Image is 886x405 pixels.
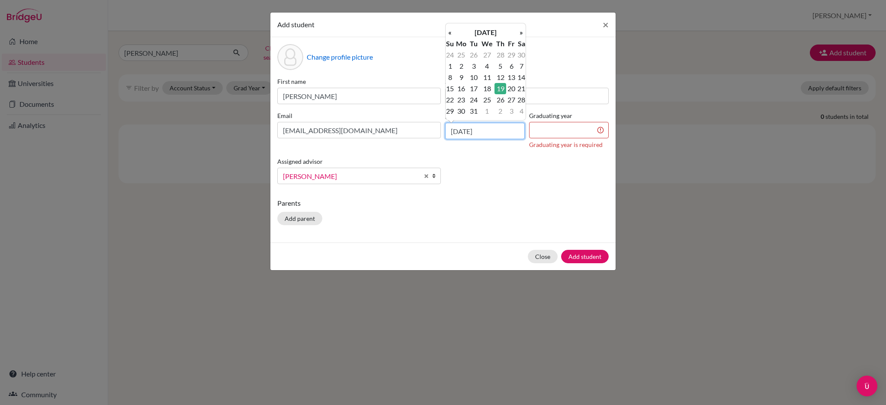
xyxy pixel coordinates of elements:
td: 16 [454,83,469,94]
button: Close [528,250,558,263]
td: 21 [517,83,526,94]
td: 13 [506,72,517,83]
td: 5 [494,61,506,72]
th: We [479,38,494,49]
td: 4 [517,105,526,117]
td: 23 [454,94,469,105]
th: Fr [506,38,517,49]
th: Tu [469,38,479,49]
td: 29 [506,49,517,61]
td: 2 [494,105,506,117]
label: Assigned advisor [277,157,323,166]
th: Sa [517,38,526,49]
td: 26 [469,49,479,61]
td: 27 [479,49,494,61]
label: Email [277,111,441,120]
td: 15 [446,83,454,94]
span: × [603,18,609,31]
span: [PERSON_NAME] [283,171,419,182]
input: dd/mm/yyyy [445,123,525,139]
td: 4 [479,61,494,72]
label: Graduating year [529,111,609,120]
td: 24 [446,49,454,61]
td: 9 [454,72,469,83]
th: Su [446,38,454,49]
th: « [446,27,454,38]
td: 27 [506,94,517,105]
td: 17 [469,83,479,94]
label: Surname [445,77,609,86]
button: Add student [561,250,609,263]
td: 25 [454,49,469,61]
th: Th [494,38,506,49]
div: Profile picture [277,44,303,70]
td: 8 [446,72,454,83]
td: 30 [454,105,469,117]
td: 22 [446,94,454,105]
span: Add student [277,20,315,29]
label: First name [277,77,441,86]
td: 28 [494,49,506,61]
td: 7 [517,61,526,72]
td: 24 [469,94,479,105]
td: 2 [454,61,469,72]
button: Close [596,13,616,37]
td: 11 [479,72,494,83]
div: Graduating year is required [529,140,609,149]
td: 28 [517,94,526,105]
th: Mo [454,38,469,49]
td: 6 [506,61,517,72]
p: Parents [277,198,609,208]
td: 3 [506,105,517,117]
td: 1 [479,105,494,117]
td: 31 [469,105,479,117]
td: 25 [479,94,494,105]
td: 10 [469,72,479,83]
button: Add parent [277,212,322,225]
td: 30 [517,49,526,61]
td: 19 [494,83,506,94]
td: 18 [479,83,494,94]
td: 14 [517,72,526,83]
td: 26 [494,94,506,105]
th: » [517,27,526,38]
td: 3 [469,61,479,72]
td: 1 [446,61,454,72]
div: Open Intercom Messenger [857,376,877,396]
td: 29 [446,105,454,117]
th: [DATE] [454,27,517,38]
td: 20 [506,83,517,94]
td: 12 [494,72,506,83]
